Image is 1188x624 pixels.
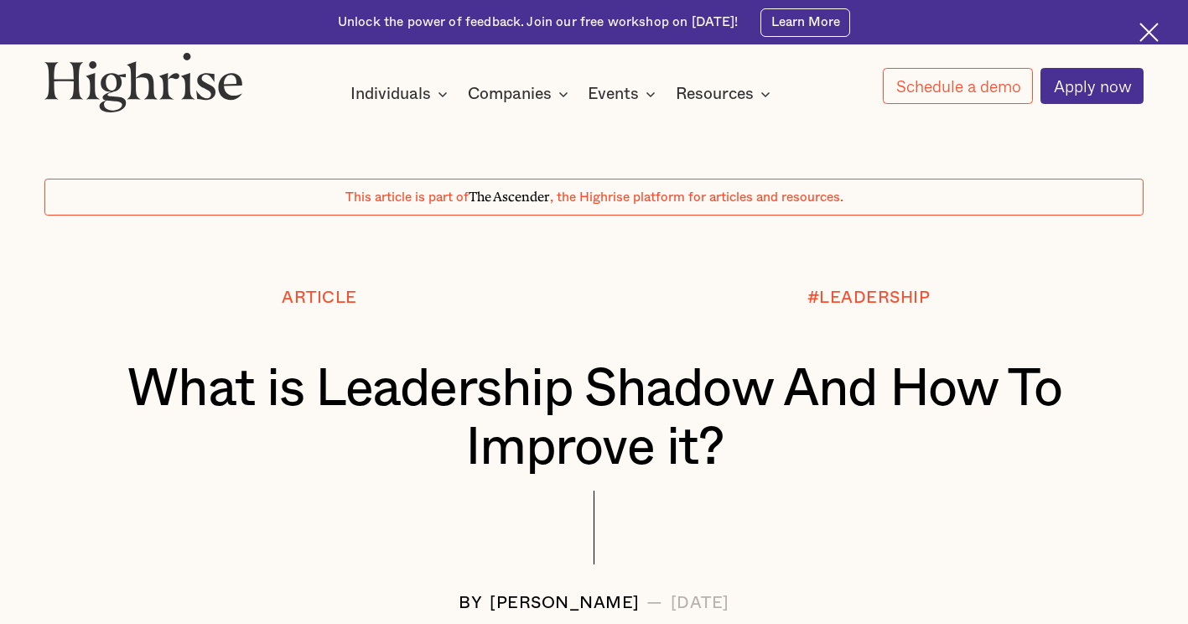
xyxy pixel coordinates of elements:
div: Article [282,289,357,308]
div: Companies [468,84,552,104]
div: BY [459,595,482,613]
span: The Ascender [469,186,550,202]
div: Resources [676,84,776,104]
div: Individuals [350,84,431,104]
span: , the Highrise platform for articles and resources. [550,191,843,204]
div: #LEADERSHIP [807,289,931,308]
img: Cross icon [1139,23,1159,42]
h1: What is Leadership Shadow And How To Improve it? [91,360,1098,476]
div: Companies [468,84,573,104]
div: Resources [676,84,754,104]
img: Highrise logo [44,52,243,112]
div: Individuals [350,84,453,104]
div: — [646,595,663,613]
div: Events [588,84,639,104]
a: Apply now [1040,68,1144,105]
a: Schedule a demo [883,68,1033,104]
a: Learn More [760,8,850,37]
div: Unlock the power of feedback. Join our free workshop on [DATE]! [338,13,739,31]
div: [DATE] [671,595,729,613]
div: [PERSON_NAME] [490,595,640,613]
div: Events [588,84,661,104]
span: This article is part of [345,191,469,204]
